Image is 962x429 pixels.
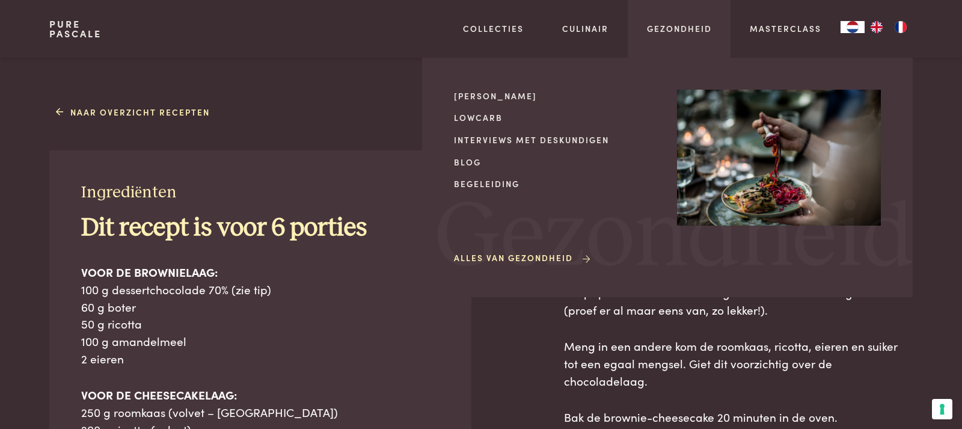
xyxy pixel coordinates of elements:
div: Language [841,21,865,33]
a: Collecties [463,22,524,35]
b: VOOR DE CHEESECAKELAAG: [81,386,237,403]
span: Meng in een andere kom de roomkaas, ricotta, eieren en suiker tot een egaal mengsel. Giet dit voo... [564,338,898,388]
b: VOOR DE BROWNIELAAG: [81,264,218,280]
span: 2 eieren [81,350,124,366]
span: Ingrediënten [81,184,177,201]
span: 100 g amandelmeel [81,333,186,349]
a: Begeleiding [454,177,658,190]
span: 250 g roomkaas (volvet – [GEOGRAPHIC_DATA]) [81,404,338,420]
a: NL [841,21,865,33]
aside: Language selected: Nederlands [841,21,913,33]
span: 50 g ricotta [81,315,142,332]
span: 100 g dessertchocolade 70% (zie tip) [81,281,271,297]
a: Gezondheid [647,22,712,35]
a: Culinair [562,22,608,35]
a: EN [865,21,889,33]
a: PurePascale [49,19,102,39]
a: Interviews met deskundigen [454,134,658,146]
a: [PERSON_NAME] [454,90,658,102]
a: Naar overzicht recepten [56,106,210,119]
button: Uw voorkeuren voor toestemming voor trackingtechnologieën [932,399,952,419]
a: Lowcarb [454,111,658,124]
span: Bak de brownie-cheesecake 20 minuten in de oven. [564,409,838,425]
img: Gezondheid [677,90,881,226]
b: Dit recept is voor 6 porties [81,215,367,241]
a: Blog [454,156,658,168]
span: 60 g boter [81,298,136,315]
ul: Language list [865,21,913,33]
a: FR [889,21,913,33]
span: Gezondheid [435,192,915,284]
a: Alles van Gezondheid [454,252,592,264]
a: Masterclass [750,22,821,35]
span: Snijd de boter in stukjes en breek de chocolade in stukken. Laat beide samen smelten in een kom i... [564,181,909,318]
